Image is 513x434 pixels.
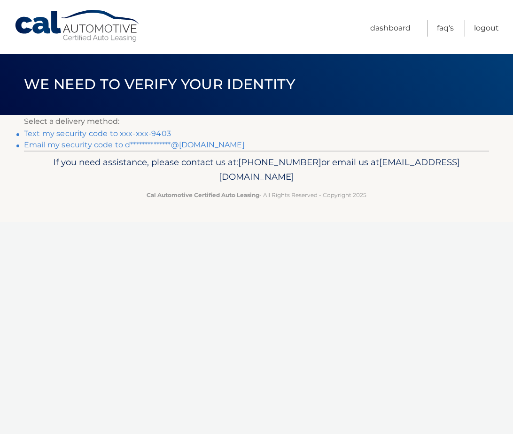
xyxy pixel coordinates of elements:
a: FAQ's [437,20,454,37]
p: Select a delivery method: [24,115,489,128]
span: We need to verify your identity [24,76,295,93]
a: Dashboard [370,20,411,37]
strong: Cal Automotive Certified Auto Leasing [147,191,259,198]
a: Cal Automotive [14,9,141,43]
span: [PHONE_NUMBER] [238,157,321,168]
p: - All Rights Reserved - Copyright 2025 [38,190,475,200]
a: Text my security code to xxx-xxx-9403 [24,129,171,138]
a: Logout [474,20,499,37]
p: If you need assistance, please contact us at: or email us at [38,155,475,185]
